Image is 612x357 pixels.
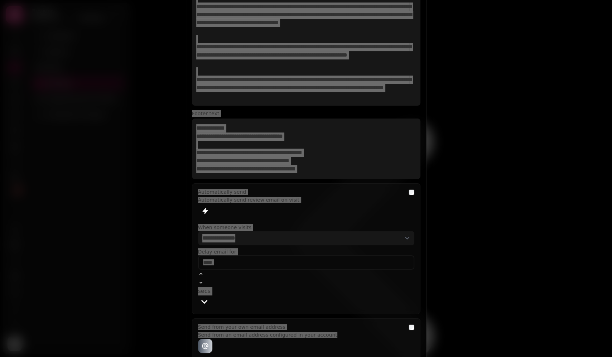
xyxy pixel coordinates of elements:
label: Footer text [192,110,420,117]
label: When someone visits [198,224,414,231]
p: Automatically send review email on visit [198,194,404,202]
button: secs [198,287,211,308]
label: Send from your own email address [198,324,285,330]
label: Automatically send [198,189,246,195]
label: Delay email for [198,248,414,255]
span: secs [198,288,211,294]
p: Send from an email address configured in your account [198,329,404,337]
